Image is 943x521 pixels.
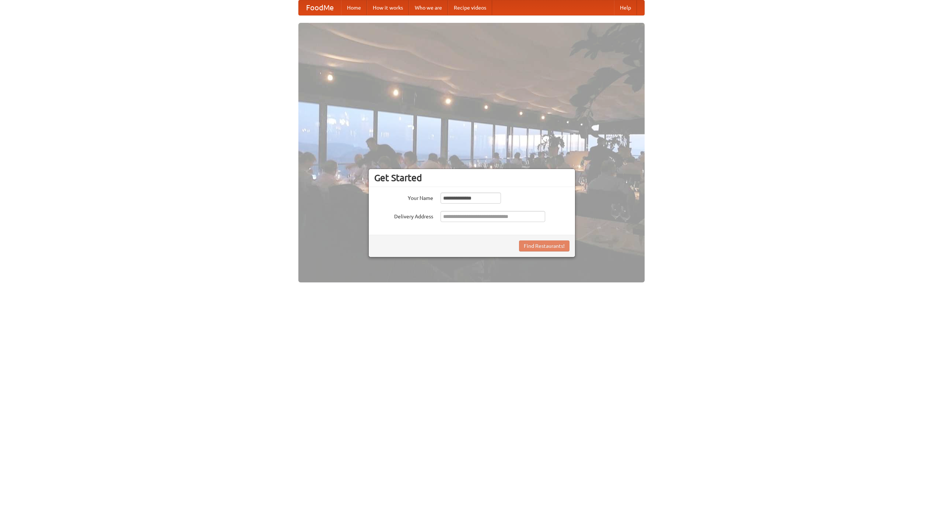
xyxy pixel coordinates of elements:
a: Home [341,0,367,15]
button: Find Restaurants! [519,240,569,251]
a: Who we are [409,0,448,15]
a: Recipe videos [448,0,492,15]
a: How it works [367,0,409,15]
a: FoodMe [299,0,341,15]
a: Help [614,0,637,15]
label: Your Name [374,193,433,202]
h3: Get Started [374,172,569,183]
label: Delivery Address [374,211,433,220]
